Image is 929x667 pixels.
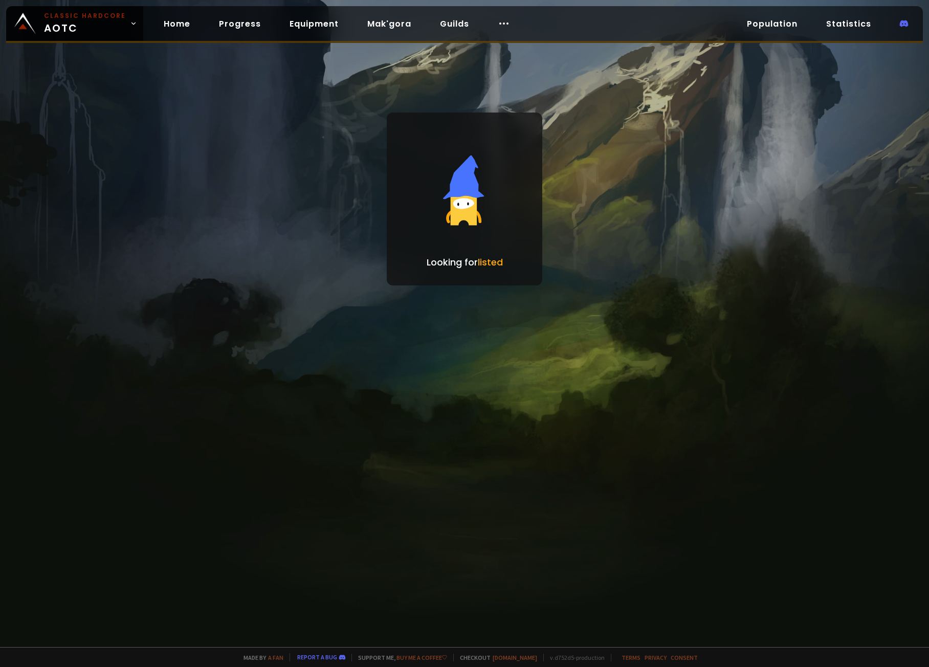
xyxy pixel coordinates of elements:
a: Equipment [281,13,347,34]
a: Guilds [432,13,477,34]
a: Consent [671,654,698,661]
span: Made by [237,654,283,661]
a: Buy me a coffee [396,654,447,661]
span: Checkout [453,654,537,661]
a: Progress [211,13,269,34]
span: Support me, [351,654,447,661]
a: Statistics [818,13,879,34]
a: Report a bug [297,653,337,661]
a: Mak'gora [359,13,419,34]
span: v. d752d5 - production [543,654,605,661]
small: Classic Hardcore [44,11,126,20]
a: Home [156,13,198,34]
a: Population [739,13,806,34]
p: Looking for [427,255,503,269]
span: listed [478,256,503,269]
a: a fan [268,654,283,661]
a: Terms [622,654,640,661]
a: Classic HardcoreAOTC [6,6,143,41]
a: Privacy [645,654,667,661]
a: [DOMAIN_NAME] [493,654,537,661]
span: AOTC [44,11,126,36]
